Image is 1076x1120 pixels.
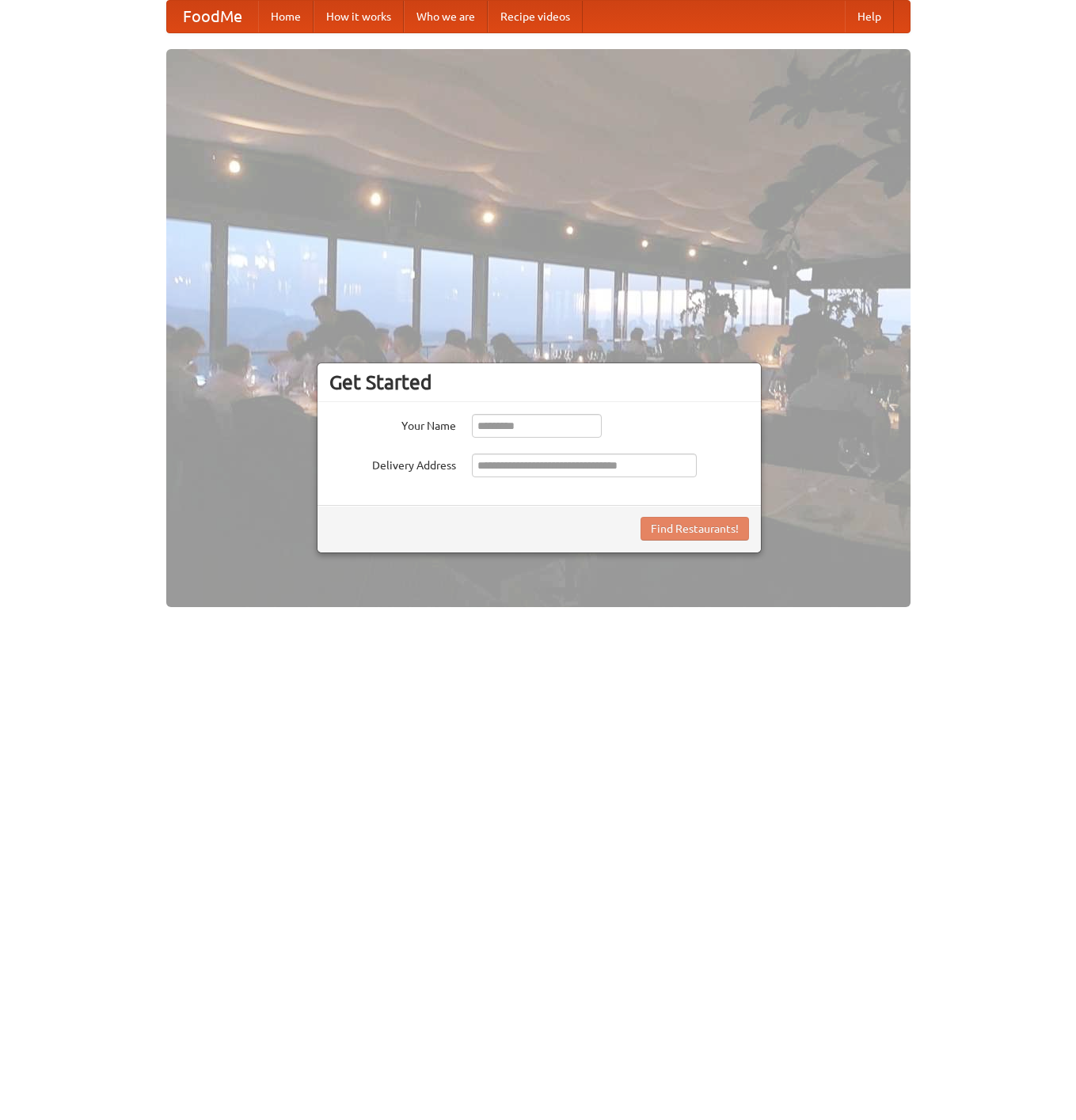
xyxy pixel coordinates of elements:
[488,1,583,32] a: Recipe videos
[329,454,456,473] label: Delivery Address
[167,1,258,32] a: FoodMe
[314,1,404,32] a: How it works
[329,414,456,434] label: Your Name
[845,1,894,32] a: Help
[404,1,488,32] a: Who we are
[258,1,314,32] a: Home
[329,370,749,394] h3: Get Started
[641,517,749,541] button: Find Restaurants!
